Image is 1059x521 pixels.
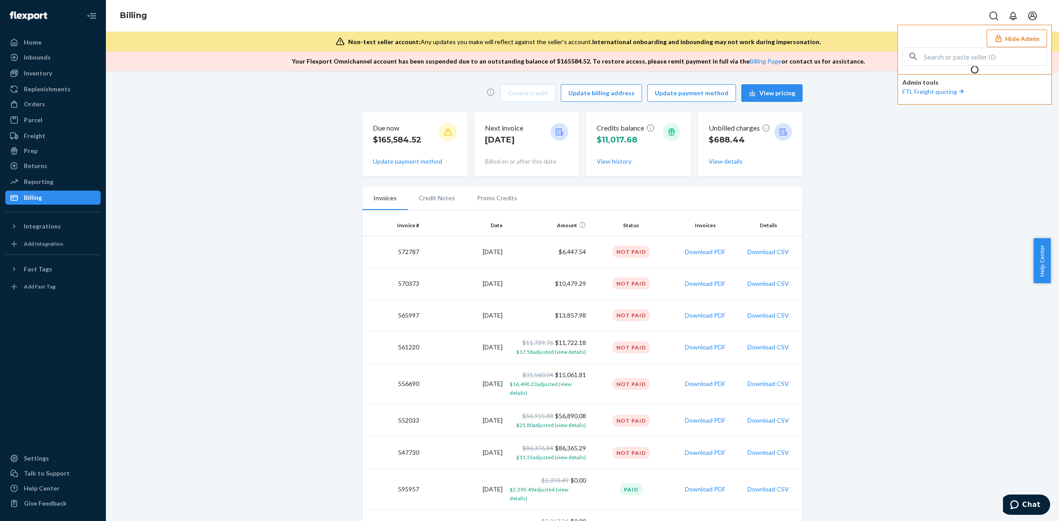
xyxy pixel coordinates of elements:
span: $31,560.04 [522,371,553,379]
div: Returns [24,161,47,170]
button: Fast Tags [5,262,101,276]
button: Update payment method [373,157,442,166]
a: Add Integration [5,237,101,251]
p: Credits balance [597,123,655,133]
div: Reporting [24,177,53,186]
span: $56,915.88 [522,412,553,420]
th: Status [590,215,673,236]
td: $0.00 [506,469,590,510]
div: Help Center [24,484,60,493]
a: Help Center [5,481,101,495]
iframe: Opens a widget where you can chat to one of our agents [1003,495,1050,517]
a: Billing [120,11,147,20]
td: 570373 [362,268,423,300]
span: $25.80 adjusted (view details) [516,422,586,428]
a: Reporting [5,175,101,189]
button: $25.80adjusted (view details) [516,420,586,429]
button: Download PDF [685,416,725,425]
button: Open notifications [1004,7,1022,25]
td: $6,447.54 [506,236,590,268]
button: View history [597,157,631,166]
td: [DATE] [423,364,506,405]
li: Credit Notes [408,187,466,209]
li: Promo Credits [466,187,528,209]
button: Download CSV [747,379,789,388]
button: Download CSV [747,279,789,288]
div: Inbounds [24,53,51,62]
span: Non-test seller account: [348,38,421,45]
td: [DATE] [423,405,506,437]
li: Invoices [362,187,408,210]
button: View details [709,157,743,166]
p: Your Flexport Omnichannel account has been suspended due to an outstanding balance of $ 165584.52... [292,57,865,66]
div: Not Paid [612,309,650,321]
button: Download PDF [685,379,725,388]
button: Download PDF [685,247,725,256]
td: $86,365.29 [506,437,590,469]
a: Parcel [5,113,101,127]
a: FTL Freight quoting [902,88,966,95]
button: Talk to Support [5,466,101,480]
span: $86,376.84 [522,444,553,452]
p: Admin tools [902,78,1047,87]
a: Inbounds [5,50,101,64]
a: Returns [5,159,101,173]
div: Inventory [24,69,52,78]
div: Replenishments [24,85,71,94]
p: $165,584.52 [373,134,421,146]
button: Download PDF [685,343,725,352]
span: $11,017.68 [597,135,637,145]
div: Billing [24,193,42,202]
td: 547730 [362,437,423,469]
span: $2,393.49 [541,476,569,484]
td: $15,061.81 [506,364,590,405]
button: Download PDF [685,311,725,320]
a: Billing Page [750,57,781,65]
div: Fast Tags [24,265,52,274]
a: Billing [5,191,101,205]
p: $688.44 [709,134,770,146]
div: Prep [24,146,38,155]
td: $11,722.18 [506,331,590,364]
p: Billed on or after this date [485,157,569,166]
td: $13,857.98 [506,300,590,331]
button: Download CSV [747,448,789,457]
div: Not Paid [612,277,650,289]
td: 552033 [362,405,423,437]
td: 565997 [362,300,423,331]
p: Unbilled charges [709,123,770,133]
button: Download CSV [747,343,789,352]
button: Download CSV [747,416,789,425]
td: 595957 [362,469,423,510]
div: Any updates you make will reflect against the seller's account. [348,37,821,46]
button: Integrations [5,219,101,233]
img: Flexport logo [10,11,47,20]
span: $17.58 adjusted (view details) [516,349,586,355]
button: $2,393.49adjusted (view details) [510,485,586,502]
button: Help Center [1033,238,1051,283]
div: Not Paid [612,415,650,427]
button: Update billing address [561,84,642,102]
div: Orders [24,100,45,109]
div: Integrations [24,222,61,231]
a: Settings [5,451,101,465]
div: Add Integration [24,240,63,247]
th: Details [738,215,803,236]
a: Orders [5,97,101,111]
span: International onboarding and inbounding may not work during impersonation. [592,38,821,45]
span: $2,393.49 adjusted (view details) [510,486,568,502]
span: $16,498.23 adjusted (view details) [510,381,571,396]
button: Download CSV [747,485,789,494]
div: Not Paid [612,246,650,258]
th: Invoice # [362,215,423,236]
td: 561220 [362,331,423,364]
td: [DATE] [423,268,506,300]
div: Parcel [24,116,42,124]
span: $11.55 adjusted (view details) [516,454,586,461]
button: Download CSV [747,311,789,320]
div: Freight [24,131,45,140]
td: [DATE] [423,300,506,331]
a: Freight [5,129,101,143]
button: Download PDF [685,448,725,457]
